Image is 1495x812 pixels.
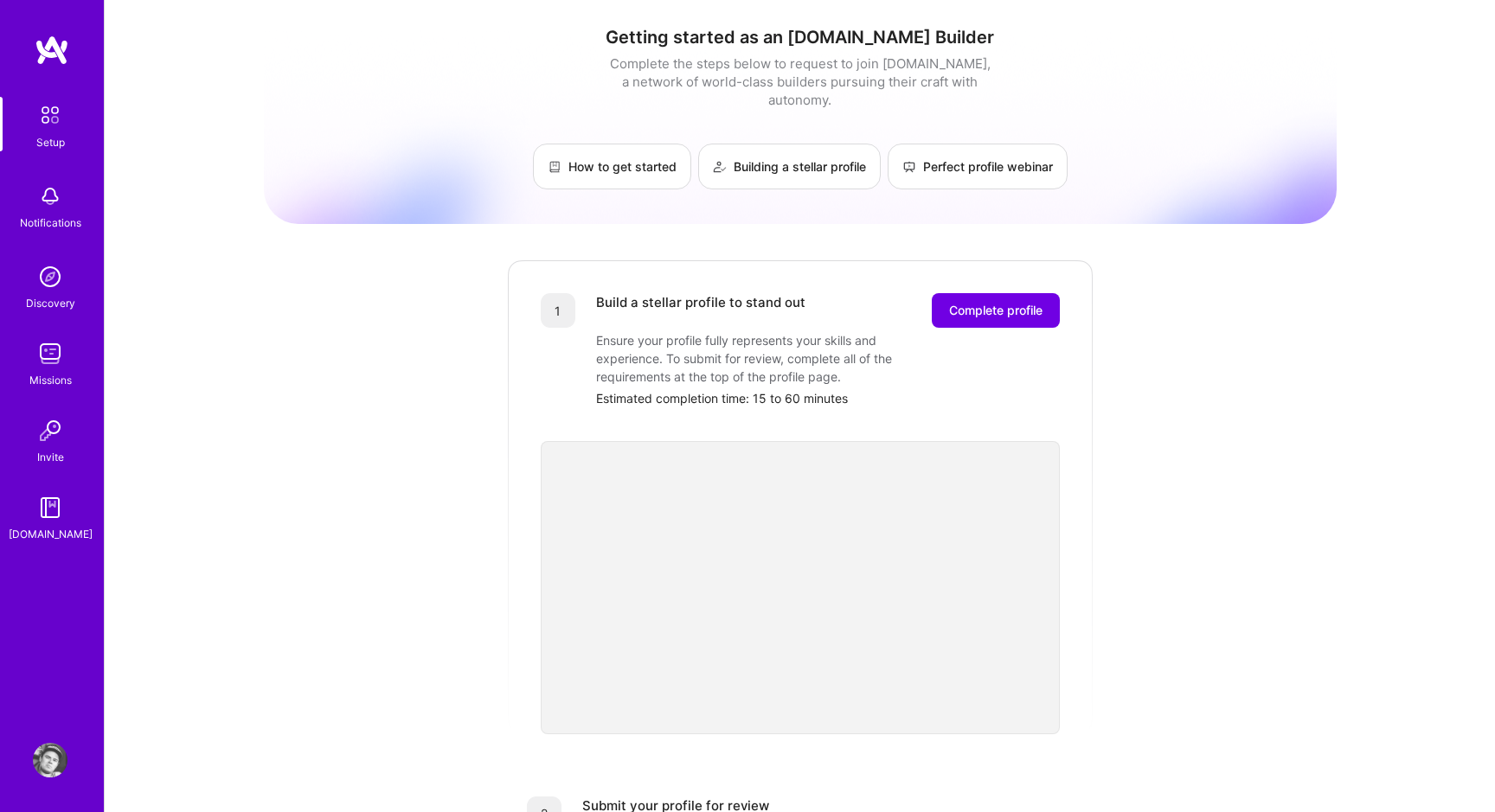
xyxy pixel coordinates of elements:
img: User Avatar [33,743,67,777]
img: How to get started [548,160,561,174]
h1: Getting started as an [DOMAIN_NAME] Builder [264,27,1337,48]
img: logo [35,35,69,66]
a: How to get started [533,144,691,189]
div: Invite [37,448,64,466]
span: Complete profile [949,302,1043,319]
div: Build a stellar profile to stand out [596,293,805,328]
a: User Avatar [29,743,72,777]
iframe: video [541,441,1060,734]
div: Discovery [26,294,75,312]
div: Complete the steps below to request to join [DOMAIN_NAME], a network of world-class builders purs... [606,54,995,109]
img: discovery [33,259,67,294]
div: 1 [541,293,575,328]
img: Building a stellar profile [713,160,727,174]
div: [DOMAIN_NAME] [9,525,93,543]
img: bell [33,179,67,214]
img: Invite [33,413,67,448]
button: Complete profile [932,293,1060,328]
img: teamwork [33,336,67,371]
a: Perfect profile webinar [888,144,1068,189]
div: Missions [29,371,72,389]
a: Building a stellar profile [698,144,881,189]
img: Perfect profile webinar [902,160,916,174]
img: setup [32,97,68,133]
div: Estimated completion time: 15 to 60 minutes [596,389,1060,407]
img: guide book [33,490,67,525]
div: Ensure your profile fully represents your skills and experience. To submit for review, complete a... [596,331,942,386]
div: Notifications [20,214,81,232]
div: Setup [36,133,65,151]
